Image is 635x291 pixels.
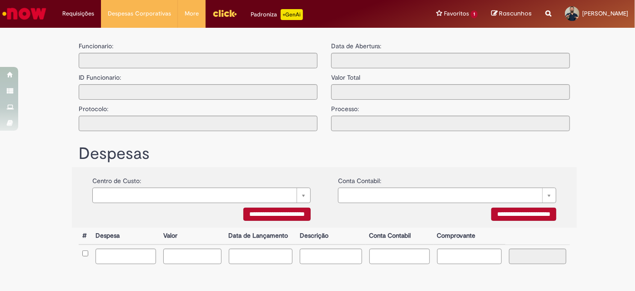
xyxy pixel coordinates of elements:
[366,228,433,245] th: Conta Contabil
[79,100,108,113] label: Protocolo:
[92,228,160,245] th: Despesa
[79,41,113,51] label: Funcionario:
[160,228,225,245] th: Valor
[331,41,381,51] label: Data de Abertura:
[92,188,311,203] a: Limpar campo {0}
[471,10,478,18] span: 1
[225,228,297,245] th: Data de Lançamento
[296,228,365,245] th: Descrição
[79,228,92,245] th: #
[444,9,469,18] span: Favoritos
[92,172,141,185] label: Centro de Custo:
[251,9,303,20] div: Padroniza
[338,172,381,185] label: Conta Contabil:
[281,9,303,20] p: +GenAi
[62,9,94,18] span: Requisições
[582,10,628,17] span: [PERSON_NAME]
[338,188,556,203] a: Limpar campo {0}
[499,9,532,18] span: Rascunhos
[491,10,532,18] a: Rascunhos
[185,9,199,18] span: More
[331,100,359,113] label: Processo:
[79,68,121,82] label: ID Funcionario:
[108,9,171,18] span: Despesas Corporativas
[1,5,48,23] img: ServiceNow
[79,145,570,163] h1: Despesas
[331,68,360,82] label: Valor Total
[212,6,237,20] img: click_logo_yellow_360x200.png
[433,228,506,245] th: Comprovante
